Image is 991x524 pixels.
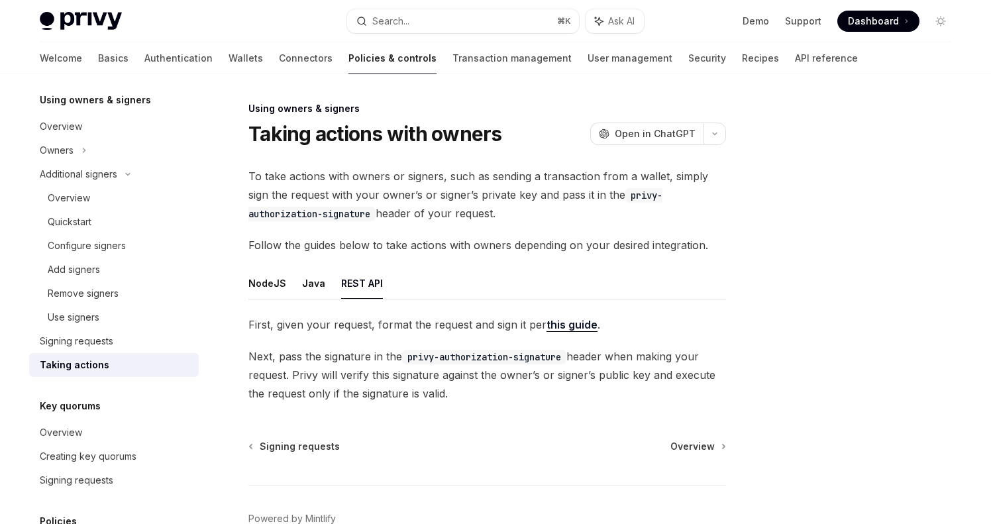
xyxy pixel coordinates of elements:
span: To take actions with owners or signers, such as sending a transaction from a wallet, simply sign ... [248,167,726,223]
img: light logo [40,12,122,30]
a: Signing requests [29,329,199,353]
div: Owners [40,142,74,158]
a: Security [688,42,726,74]
a: Overview [670,440,725,453]
a: Creating key quorums [29,445,199,468]
div: Use signers [48,309,99,325]
div: Configure signers [48,238,126,254]
button: Ask AI [586,9,644,33]
span: Overview [670,440,715,453]
a: Dashboard [837,11,919,32]
a: Configure signers [29,234,199,258]
a: Authentication [144,42,213,74]
a: Transaction management [452,42,572,74]
a: Signing requests [29,468,199,492]
a: Add signers [29,258,199,282]
span: First, given your request, format the request and sign it per . [248,315,726,334]
span: Follow the guides below to take actions with owners depending on your desired integration. [248,236,726,254]
button: NodeJS [248,268,286,299]
div: Signing requests [40,333,113,349]
a: Overview [29,421,199,445]
a: Recipes [742,42,779,74]
span: Open in ChatGPT [615,127,696,140]
span: Ask AI [608,15,635,28]
div: Quickstart [48,214,91,230]
h5: Key quorums [40,398,101,414]
span: Next, pass the signature in the header when making your request. Privy will verify this signature... [248,347,726,403]
div: Search... [372,13,409,29]
a: Welcome [40,42,82,74]
a: API reference [795,42,858,74]
a: Overview [29,186,199,210]
div: Add signers [48,262,100,278]
div: Signing requests [40,472,113,488]
div: Additional signers [40,166,117,182]
button: Java [302,268,325,299]
a: Quickstart [29,210,199,234]
div: Using owners & signers [248,102,726,115]
div: Overview [40,425,82,441]
button: Search...⌘K [347,9,579,33]
a: Demo [743,15,769,28]
a: Basics [98,42,129,74]
a: Wallets [229,42,263,74]
div: Overview [48,190,90,206]
a: Support [785,15,821,28]
code: privy-authorization-signature [402,350,566,364]
div: Remove signers [48,286,119,301]
a: this guide [547,318,598,332]
a: Overview [29,115,199,138]
button: Open in ChatGPT [590,123,704,145]
a: Remove signers [29,282,199,305]
h1: Taking actions with owners [248,122,502,146]
span: ⌘ K [557,16,571,26]
a: Connectors [279,42,333,74]
div: Creating key quorums [40,448,136,464]
div: Taking actions [40,357,109,373]
a: User management [588,42,672,74]
a: Signing requests [250,440,340,453]
a: Use signers [29,305,199,329]
span: Dashboard [848,15,899,28]
h5: Using owners & signers [40,92,151,108]
button: Toggle dark mode [930,11,951,32]
div: Overview [40,119,82,134]
a: Policies & controls [348,42,437,74]
button: REST API [341,268,383,299]
a: Taking actions [29,353,199,377]
span: Signing requests [260,440,340,453]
